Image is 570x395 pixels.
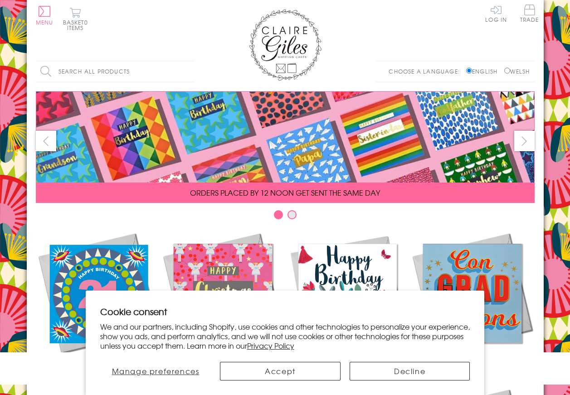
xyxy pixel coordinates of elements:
p: Choose a language: [389,67,464,75]
button: Carousel Page 1 (Current Slide) [274,210,283,219]
button: Carousel Page 2 [287,210,297,219]
a: Trade [520,5,539,24]
a: Privacy Policy [247,340,294,351]
button: Decline [350,362,470,380]
a: Log In [485,5,507,22]
button: Basket0 items [63,7,88,30]
span: 0 items [67,18,88,32]
span: Menu [36,18,54,26]
label: Welsh [504,67,530,75]
button: Accept [220,362,341,380]
span: ORDERS PLACED BY 12 NOON GET SENT THE SAME DAY [190,187,380,198]
p: We and our partners, including Shopify, use cookies and other technologies to personalize your ex... [100,322,470,350]
input: Welsh [504,68,510,74]
label: English [466,67,502,75]
a: New Releases [36,231,161,373]
a: Christmas [161,231,285,373]
input: Search [185,61,195,82]
span: Manage preferences [112,365,200,376]
button: prev [36,131,56,151]
a: Birthdays [285,231,410,373]
span: Trade [520,5,539,22]
button: Manage preferences [100,362,211,380]
button: Menu [36,6,54,25]
button: next [514,131,535,151]
h2: Cookie consent [100,305,470,318]
div: Carousel Pagination [36,210,535,224]
img: Claire Giles Greetings Cards [249,9,322,81]
a: Academic [410,231,535,373]
input: Search all products [36,61,195,82]
input: English [466,68,472,74]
